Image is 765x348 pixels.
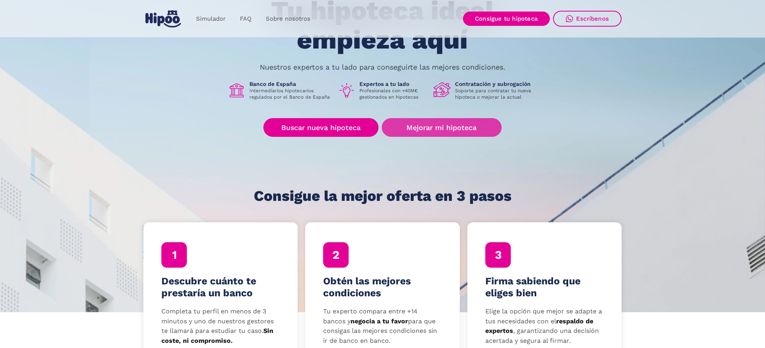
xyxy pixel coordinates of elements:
[323,275,442,299] h4: Obtén las mejores condiciones
[143,7,182,31] a: home
[463,12,550,26] a: Consigue tu hipoteca
[553,11,622,27] a: Escríbenos
[254,188,512,204] h1: Consigue la mejor oferta en 3 pasos
[161,307,280,346] p: Completa tu perfil en menos de 3 minutos y uno de nuestros gestores te llamará para estudiar tu c...
[161,275,280,299] h4: Descubre cuánto te prestaría un banco
[259,11,318,27] a: Sobre nosotros
[263,118,379,137] a: Buscar nueva hipoteca
[233,11,259,27] a: FAQ
[351,317,408,325] strong: negocia a tu favor
[485,307,604,346] p: Elige la opción que mejor se adapte a tus necesidades con el , garantizando una decisión acertada...
[455,87,537,100] p: Soporte para contratar tu nueva hipoteca o mejorar la actual
[359,87,427,100] p: Profesionales con +40M€ gestionados en hipotecas
[359,80,427,87] h1: Expertos a tu lado
[382,118,502,137] a: Mejorar mi hipoteca
[323,307,442,346] p: Tu experto compara entre +14 bancos y para que consigas las mejores condiciones sin ir de banco e...
[576,15,609,22] div: Escríbenos
[260,64,505,70] p: Nuestros expertos a tu lado para conseguirte las mejores condiciones.
[189,11,233,27] a: Simulador
[249,80,331,87] h1: Banco de España
[249,87,331,100] p: Intermediarios hipotecarios regulados por el Banco de España
[485,275,604,299] h4: Firma sabiendo que eliges bien
[455,80,537,87] h1: Contratación y subrogación
[161,327,273,344] strong: Sin coste, ni compromiso.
